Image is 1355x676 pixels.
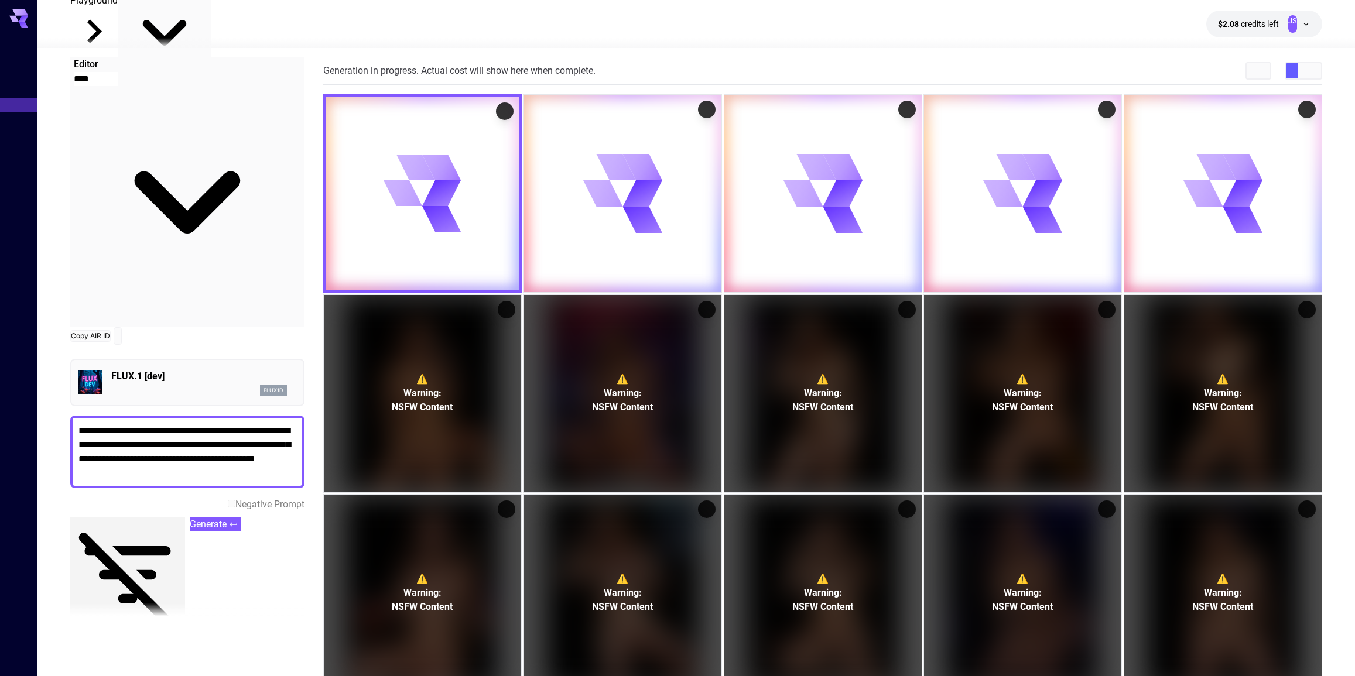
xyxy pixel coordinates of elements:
div: Actions [698,301,716,318]
span: ⚠️ [1017,372,1029,386]
div: Actions [898,101,915,118]
div: Actions [496,102,514,120]
div: Actions [1298,101,1316,118]
span: Warning: [1004,586,1042,600]
span: ⚠️ [617,372,628,386]
div: FLUX.1 [dev]flux1d [78,365,296,400]
span: Generate [190,517,227,531]
span: Negative Prompt [235,499,304,510]
div: Actions [1298,301,1316,318]
div: Actions [1098,301,1116,318]
span: ⚠️ [817,372,829,386]
button: Copy AIR ID [70,330,111,342]
div: Actions [498,500,515,518]
div: Show media in grid viewShow media in video viewShow media in list view [1285,62,1322,80]
p: FLUX.1 [dev] [111,369,287,383]
span: ⚠️ [417,572,429,586]
input: Negative Prompt [228,500,235,507]
div: Actions [698,500,716,518]
span: $2.08 [1218,19,1241,29]
span: NSFW Content [592,600,653,615]
span: NSFW Content [792,400,853,414]
span: NSFW Content [592,400,653,414]
span: NSFW Content [993,600,1053,615]
button: Show media in video view [1298,63,1309,78]
span: Warning: [1204,586,1242,600]
span: ⚠️ [617,572,628,586]
div: Actions [698,101,716,118]
span: Warning: [803,586,841,600]
button: Reset to defaults [70,517,185,646]
span: NSFW Content [993,400,1053,414]
span: NSFW Content [1192,400,1253,414]
div: $2.07928 [1218,18,1279,30]
span: Warning: [1004,386,1042,400]
div: JS [1288,15,1297,33]
button: Show media in list view [1309,63,1321,78]
div: Actions [898,500,915,518]
span: Warning: [1204,386,1242,400]
span: NSFW Content [1192,600,1253,615]
span: Warning: [403,386,442,400]
div: Actions [498,301,515,318]
span: ⚠️ [1017,572,1029,586]
span: credits left [1241,19,1279,29]
span: ⚠️ [1217,372,1229,386]
button: Generate [190,517,241,531]
span: NSFW Content [392,400,453,414]
span: Warning: [803,386,841,400]
span: ⚠️ [817,572,829,586]
span: Negative prompts are not compatible with the selected model. [228,497,304,512]
div: Actions [1298,500,1316,518]
span: ⚠️ [1217,572,1229,586]
div: Clear AllDownload All [1245,62,1271,80]
button: $2.07928JS [1206,11,1322,37]
button: Clear All [1247,63,1258,78]
p: flux1d [264,386,283,394]
button: Download All [1258,63,1270,78]
span: Warning: [604,386,642,400]
span: NSFW Content [392,600,453,615]
div: Actions [1098,500,1116,518]
span: NSFW Content [792,600,853,615]
div: Actions [898,301,915,318]
span: Generation in progress. Actual cost will show here when complete. [323,65,596,76]
span: ⚠️ [417,372,429,386]
span: Warning: [604,586,642,600]
button: Show media in grid view [1286,63,1298,78]
div: Actions [1098,101,1116,118]
span: Warning: [403,586,442,600]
